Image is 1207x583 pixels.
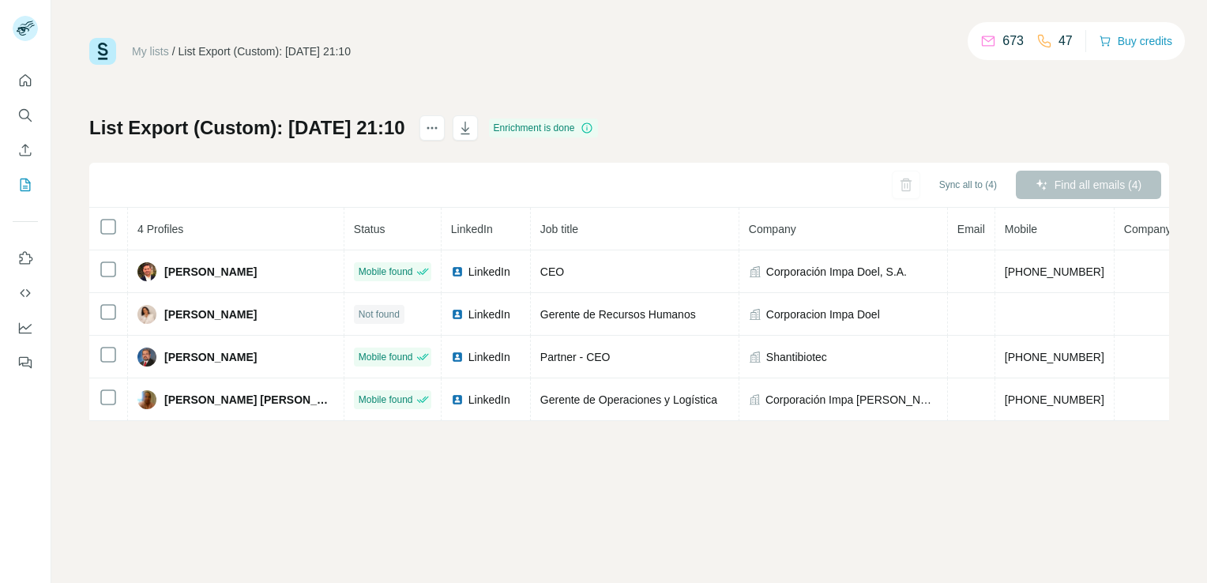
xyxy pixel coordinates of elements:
[765,392,938,408] span: Corporación Impa [PERSON_NAME]
[164,264,257,280] span: [PERSON_NAME]
[766,264,907,280] span: Corporación Impa Doel, S.A.
[164,392,334,408] span: [PERSON_NAME] [PERSON_NAME]
[132,45,169,58] a: My lists
[137,223,183,235] span: 4 Profiles
[468,264,510,280] span: LinkedIn
[179,43,351,59] div: List Export (Custom): [DATE] 21:10
[359,350,413,364] span: Mobile found
[540,308,696,321] span: Gerente de Recursos Humanos
[1005,223,1037,235] span: Mobile
[1005,393,1104,406] span: [PHONE_NUMBER]
[13,279,38,307] button: Use Surfe API
[766,349,827,365] span: Shantibiotec
[1005,265,1104,278] span: [PHONE_NUMBER]
[749,223,796,235] span: Company
[137,348,156,367] img: Avatar
[13,136,38,164] button: Enrich CSV
[419,115,445,141] button: actions
[13,101,38,130] button: Search
[1002,32,1024,51] p: 673
[13,66,38,95] button: Quick start
[137,305,156,324] img: Avatar
[540,351,611,363] span: Partner - CEO
[137,262,156,281] img: Avatar
[766,307,880,322] span: Corporacion Impa Doel
[468,349,510,365] span: LinkedIn
[1099,30,1172,52] button: Buy credits
[13,244,38,273] button: Use Surfe on LinkedIn
[89,115,405,141] h1: List Export (Custom): [DATE] 21:10
[957,223,985,235] span: Email
[540,223,578,235] span: Job title
[359,307,400,322] span: Not found
[451,351,464,363] img: LinkedIn logo
[468,392,510,408] span: LinkedIn
[928,173,1008,197] button: Sync all to (4)
[451,223,493,235] span: LinkedIn
[172,43,175,59] li: /
[540,265,564,278] span: CEO
[13,171,38,199] button: My lists
[451,308,464,321] img: LinkedIn logo
[164,307,257,322] span: [PERSON_NAME]
[451,393,464,406] img: LinkedIn logo
[540,393,717,406] span: Gerente de Operaciones y Logística
[13,314,38,342] button: Dashboard
[89,38,116,65] img: Surfe Logo
[1005,351,1104,363] span: [PHONE_NUMBER]
[1058,32,1073,51] p: 47
[359,393,413,407] span: Mobile found
[354,223,385,235] span: Status
[137,390,156,409] img: Avatar
[13,348,38,377] button: Feedback
[489,118,599,137] div: Enrichment is done
[164,349,257,365] span: [PERSON_NAME]
[939,178,997,192] span: Sync all to (4)
[468,307,510,322] span: LinkedIn
[451,265,464,278] img: LinkedIn logo
[359,265,413,279] span: Mobile found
